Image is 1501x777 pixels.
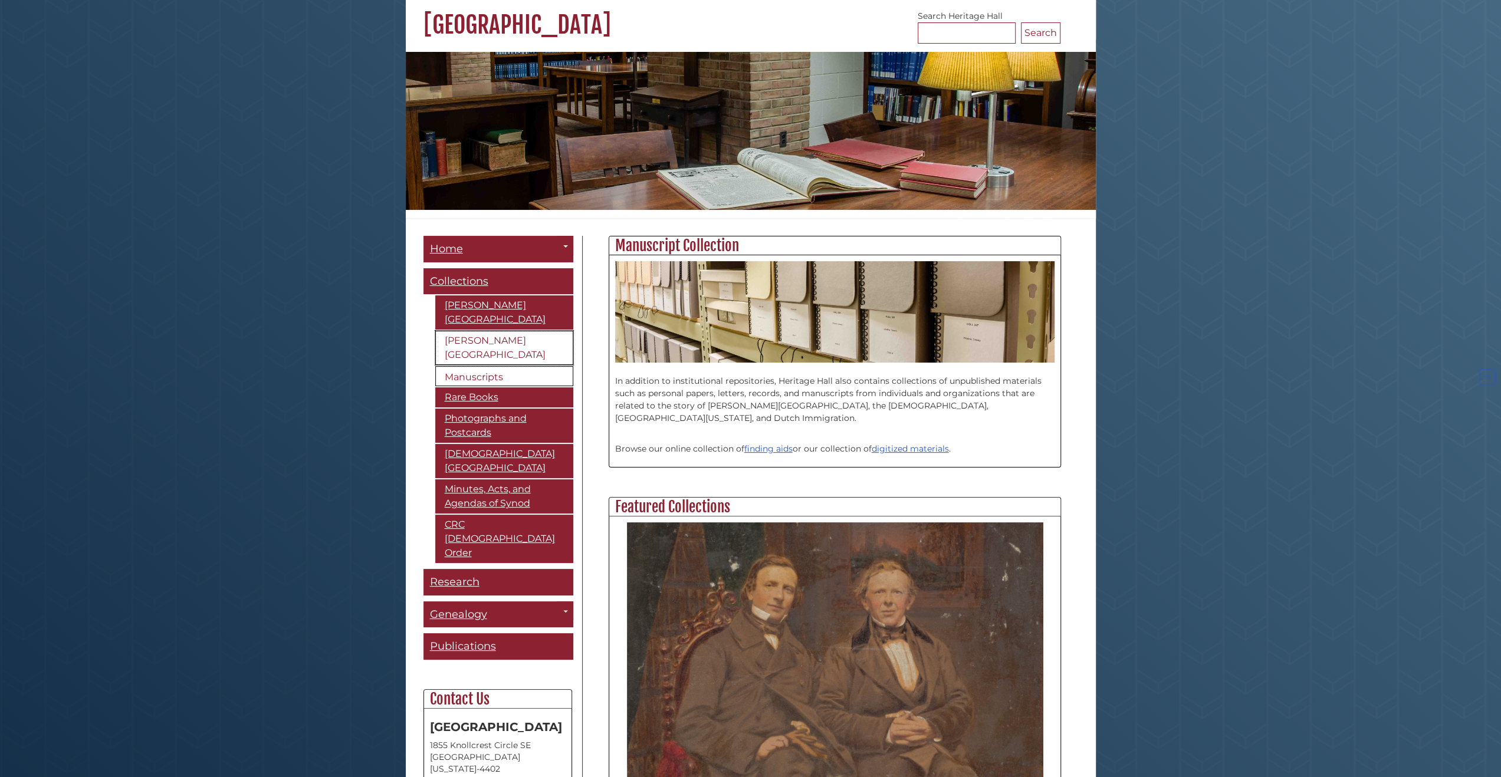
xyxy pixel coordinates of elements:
a: Manuscripts [435,366,573,386]
address: 1855 Knollcrest Circle SE [GEOGRAPHIC_DATA][US_STATE]-4402 [430,739,566,775]
img: Heritage Hall Manuscript Collection boxes [615,261,1055,362]
a: Publications [423,633,573,660]
a: Collections [423,268,573,295]
h2: Manuscript Collection [609,236,1060,255]
p: In addition to institutional repositories, Heritage Hall also contains collections of unpublished... [615,363,1055,424]
strong: [GEOGRAPHIC_DATA] [430,720,562,734]
a: digitized materials [872,443,949,454]
a: Home [423,236,573,262]
h2: Featured Collections [609,498,1060,516]
a: [PERSON_NAME][GEOGRAPHIC_DATA] [435,295,573,330]
a: CRC [DEMOGRAPHIC_DATA] Order [435,515,573,563]
a: Photographs and Postcards [435,409,573,443]
p: Browse our online collection of or our collection of . [615,430,1055,455]
a: Minutes, Acts, and Agendas of Synod [435,479,573,513]
a: [DEMOGRAPHIC_DATA][GEOGRAPHIC_DATA] [435,444,573,478]
span: Collections [430,275,488,288]
a: finding aids [744,443,793,454]
a: Research [423,569,573,595]
a: Rare Books [435,387,573,407]
button: Search [1021,22,1060,44]
a: Genealogy [423,601,573,628]
span: Research [430,575,479,588]
a: [PERSON_NAME][GEOGRAPHIC_DATA] [435,331,573,365]
h2: Contact Us [424,690,572,709]
span: Publications [430,640,496,653]
span: Genealogy [430,608,487,621]
a: Back to Top [1476,371,1498,382]
span: Home [430,242,463,255]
